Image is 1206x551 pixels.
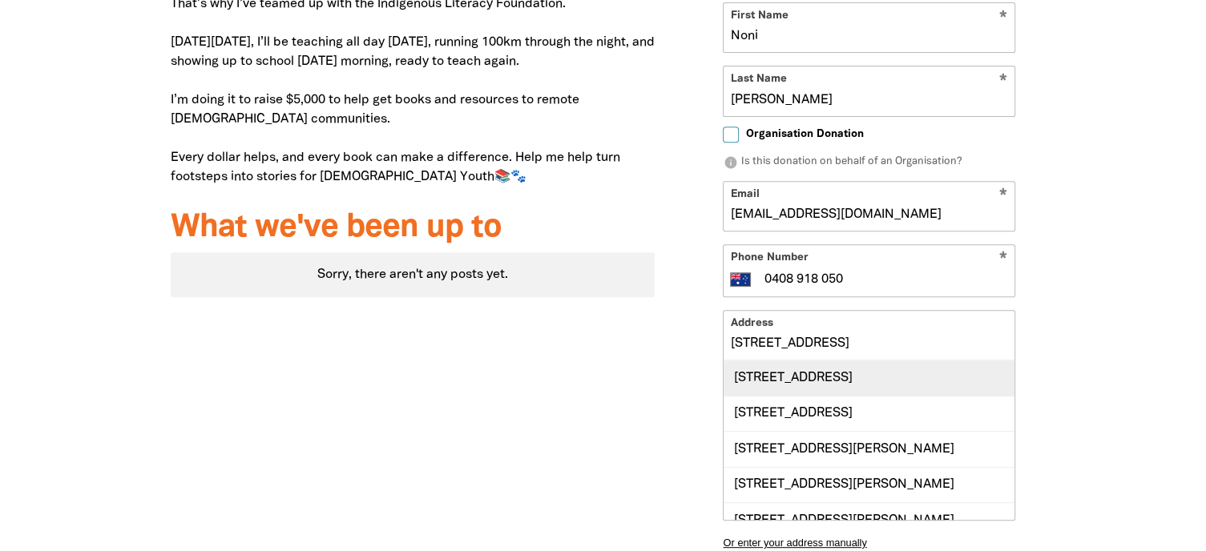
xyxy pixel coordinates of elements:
[724,467,1014,502] div: [STREET_ADDRESS][PERSON_NAME]
[171,211,655,246] h3: What we've been up to
[723,537,1015,549] button: Or enter your address manually
[171,252,655,297] div: Paginated content
[999,251,1007,267] i: Required
[723,127,739,143] input: Organisation Donation
[724,502,1014,537] div: [STREET_ADDRESS][PERSON_NAME]
[745,127,863,142] span: Organisation Donation
[723,155,737,170] i: info
[724,396,1014,431] div: [STREET_ADDRESS]
[723,155,1015,171] p: Is this donation on behalf of an Organisation?
[724,360,1014,395] div: [STREET_ADDRESS]
[171,252,655,297] div: Sorry, there aren't any posts yet.
[724,431,1014,466] div: [STREET_ADDRESS][PERSON_NAME]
